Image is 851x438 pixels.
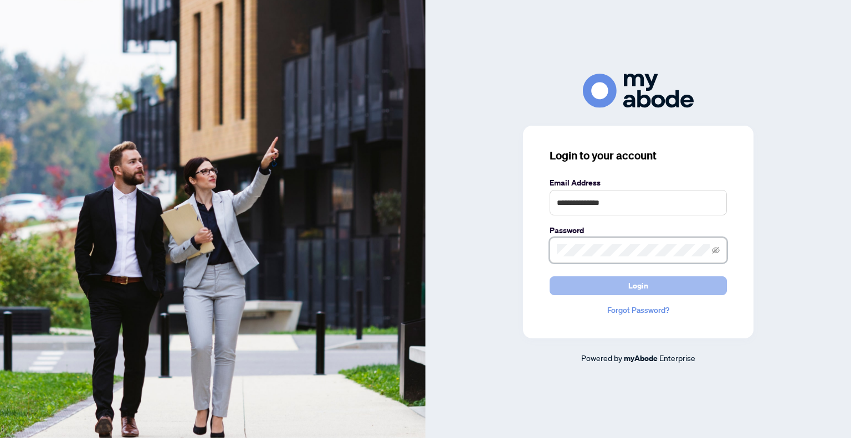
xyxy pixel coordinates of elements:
span: Powered by [581,353,622,363]
img: ma-logo [583,74,694,107]
span: eye-invisible [712,246,720,254]
label: Email Address [550,177,727,189]
span: Enterprise [659,353,695,363]
a: myAbode [624,352,658,364]
a: Forgot Password? [550,304,727,316]
label: Password [550,224,727,236]
h3: Login to your account [550,148,727,163]
span: Login [628,277,648,295]
keeper-lock: Open Keeper Popup [695,244,709,257]
button: Login [550,276,727,295]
